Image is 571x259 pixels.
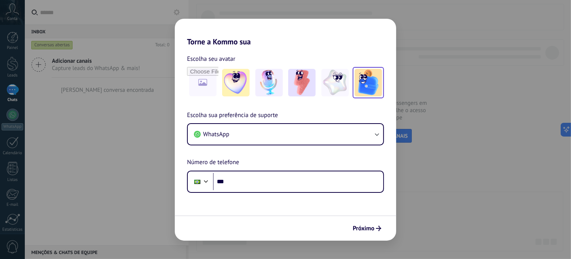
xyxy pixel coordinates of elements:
span: Escolha sua preferência de suporte [187,111,278,121]
button: Próximo [349,222,385,235]
img: -1.jpeg [222,69,250,96]
div: Brazil: + 55 [190,174,205,190]
img: -2.jpeg [255,69,283,96]
img: -3.jpeg [288,69,316,96]
button: WhatsApp [188,124,383,145]
img: -5.jpeg [355,69,382,96]
span: Número de telefone [187,158,239,168]
span: WhatsApp [203,130,229,138]
img: -4.jpeg [321,69,349,96]
span: Escolha seu avatar [187,54,235,64]
h2: Torne a Kommo sua [175,19,396,46]
span: Próximo [353,226,374,231]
